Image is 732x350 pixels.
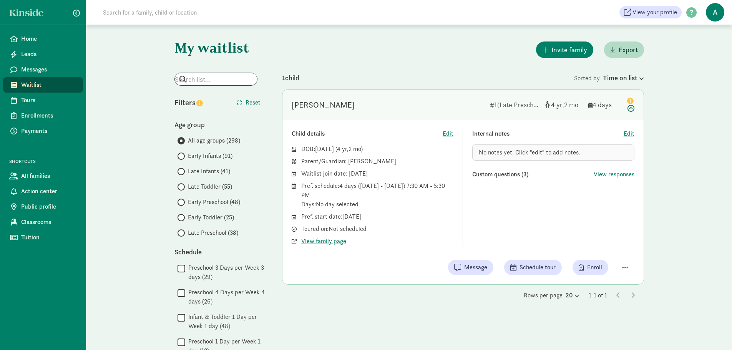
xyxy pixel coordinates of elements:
[301,144,454,154] div: DOB: ( )
[21,65,77,74] span: Messages
[301,157,454,166] div: Parent/Guardian: [PERSON_NAME]
[188,151,232,161] span: Early Infants (91)
[619,6,682,18] a: View your profile
[230,95,267,110] button: Reset
[3,31,83,46] a: Home
[246,98,261,107] span: Reset
[3,184,83,199] a: Action center
[185,288,267,306] label: Preschool 4 Days per Week 4 days (26)
[694,313,732,350] iframe: Chat Widget
[472,170,594,179] div: Custom questions (3)
[603,73,644,83] div: Time on list
[98,5,314,20] input: Search for a family, child or location
[174,247,267,257] div: Schedule
[188,182,232,191] span: Late Toddler (55)
[185,263,267,282] label: Preschool 3 Days per Week 3 days (29)
[551,45,587,55] span: Invite family
[21,34,77,43] span: Home
[479,148,580,156] span: No notes yet. Click "edit" to add notes.
[21,187,77,196] span: Action center
[594,170,634,179] button: View responses
[624,129,634,138] button: Edit
[188,136,240,145] span: All age groups (298)
[3,199,83,214] a: Public profile
[188,213,234,222] span: Early Toddler (25)
[188,228,238,237] span: Late Preschool (38)
[188,167,230,176] span: Late Infants (41)
[21,171,77,181] span: All families
[504,260,562,275] button: Schedule tour
[21,96,77,105] span: Tours
[3,46,83,62] a: Leads
[315,145,334,153] span: [DATE]
[574,73,644,83] div: Sorted by
[301,212,454,221] div: Pref. start date: [DATE]
[448,260,493,275] button: Message
[632,8,677,17] span: View your profile
[21,126,77,136] span: Payments
[443,129,453,138] button: Edit
[175,73,257,85] input: Search list...
[21,202,77,211] span: Public profile
[3,230,83,245] a: Tuition
[21,50,77,59] span: Leads
[566,291,579,300] div: 20
[174,40,267,55] h1: My waitlist
[3,93,83,108] a: Tours
[301,237,346,246] button: View family page
[174,119,267,130] div: Age group
[282,73,574,83] div: 1 child
[292,129,443,138] div: Child details
[3,168,83,184] a: All families
[337,145,349,153] span: 4
[282,291,644,300] div: Rows per page 1-1 of 1
[3,108,83,123] a: Enrollments
[587,263,602,272] span: Enroll
[21,217,77,227] span: Classrooms
[573,260,608,275] button: Enroll
[545,100,582,110] div: [object Object]
[472,129,624,138] div: Internal notes
[301,224,454,234] div: Toured on: Not scheduled
[301,169,454,178] div: Waitlist join date: [DATE]
[604,41,644,58] button: Export
[301,181,454,209] div: Pref. schedule: 4 days ([DATE] - [DATE]) 7:30 AM - 5:30 PM Days: No day selected
[706,3,724,22] span: A
[21,111,77,120] span: Enrollments
[3,62,83,77] a: Messages
[3,123,83,139] a: Payments
[490,100,539,110] div: 1
[464,263,487,272] span: Message
[497,100,544,109] span: (Late Preschool)
[292,99,355,111] div: Miles Simley
[21,80,77,90] span: Waitlist
[564,100,578,109] span: 2
[21,233,77,242] span: Tuition
[185,312,267,331] label: Infant & Toddler 1 Day per Week 1 day (48)
[174,97,221,108] div: Filters
[188,197,240,207] span: Early Preschool (48)
[3,214,83,230] a: Classrooms
[619,45,638,55] span: Export
[349,145,361,153] span: 2
[3,77,83,93] a: Waitlist
[588,100,619,110] div: 4 days
[520,263,556,272] span: Schedule tour
[536,41,593,58] button: Invite family
[551,100,564,109] span: 4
